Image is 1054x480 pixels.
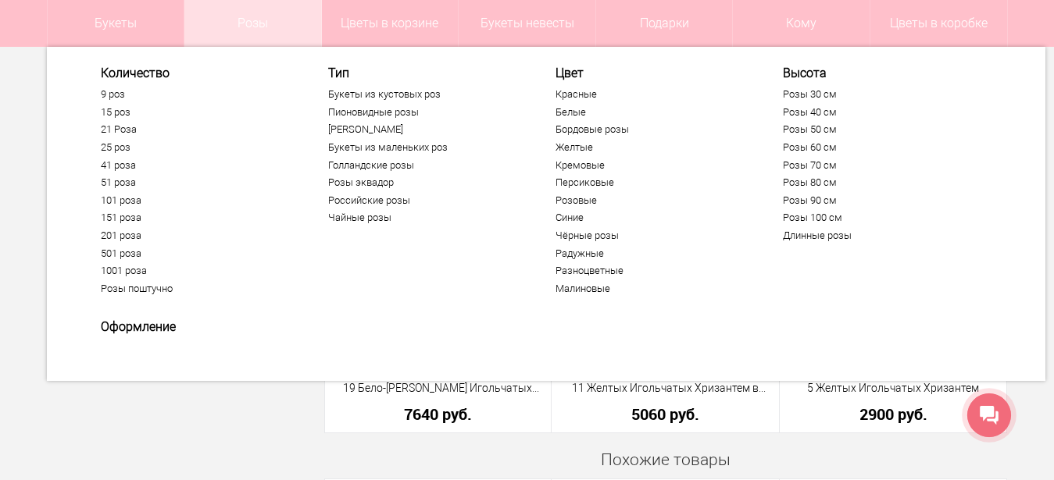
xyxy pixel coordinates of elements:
a: 9 роз [101,88,293,101]
a: Розы 30 см [783,88,975,101]
a: Синие [556,212,748,224]
span: Цвет [556,66,748,80]
a: Малиновые [556,283,748,295]
a: Букеты из маленьких роз [328,141,520,154]
a: 7640 руб. [335,406,541,422]
a: Персиковые [556,176,748,189]
a: 15 роз [101,106,293,119]
span: Оформление [101,319,293,334]
a: 21 Роза [101,123,293,136]
a: 25 роз [101,141,293,154]
a: Розы поштучно [101,283,293,295]
span: Тип [328,66,520,80]
a: 501 роза [101,247,293,260]
a: Радужные [556,247,748,260]
a: Красные [556,88,748,101]
a: Розы 40 см [783,106,975,119]
a: Розы 100 см [783,212,975,224]
a: 41 роза [101,159,293,172]
a: Розы эквадор [328,176,520,189]
a: Букеты из кустовых роз [328,88,520,101]
a: Бордовые розы [556,123,748,136]
a: Голландские розы [328,159,520,172]
a: [PERSON_NAME] [328,123,520,136]
a: Разноцветные [556,265,748,277]
a: Кремовые [556,159,748,172]
a: Чёрные розы [556,229,748,242]
a: Розовые [556,194,748,207]
a: 51 роза [101,176,293,189]
a: 151 роза [101,212,293,224]
a: 5 Желтых Игольчатых Хризантем [790,380,997,396]
a: Российские розы [328,194,520,207]
a: Розы 50 см [783,123,975,136]
a: 5060 руб. [562,406,769,422]
span: Количество [101,66,293,80]
span: Высота [783,66,975,80]
a: Розы 60 см [783,141,975,154]
a: Пионовидные розы [328,106,520,119]
a: 201 роза [101,229,293,242]
a: 19 Бело-[PERSON_NAME] Игольчатых Хризантем [335,380,541,396]
a: Длинные розы [783,229,975,242]
a: Розы 70 см [783,159,975,172]
a: 2900 руб. [790,406,997,422]
a: Желтые [556,141,748,154]
a: Чайные розы [328,212,520,224]
h4: Похожие товары [324,450,1008,470]
a: 11 Желтых Игольчатых Хризантем в упаковке [562,380,769,396]
a: 101 роза [101,194,293,207]
a: 1001 роза [101,265,293,277]
a: Розы 90 см [783,194,975,207]
a: Розы 80 см [783,176,975,189]
a: Белые [556,106,748,119]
